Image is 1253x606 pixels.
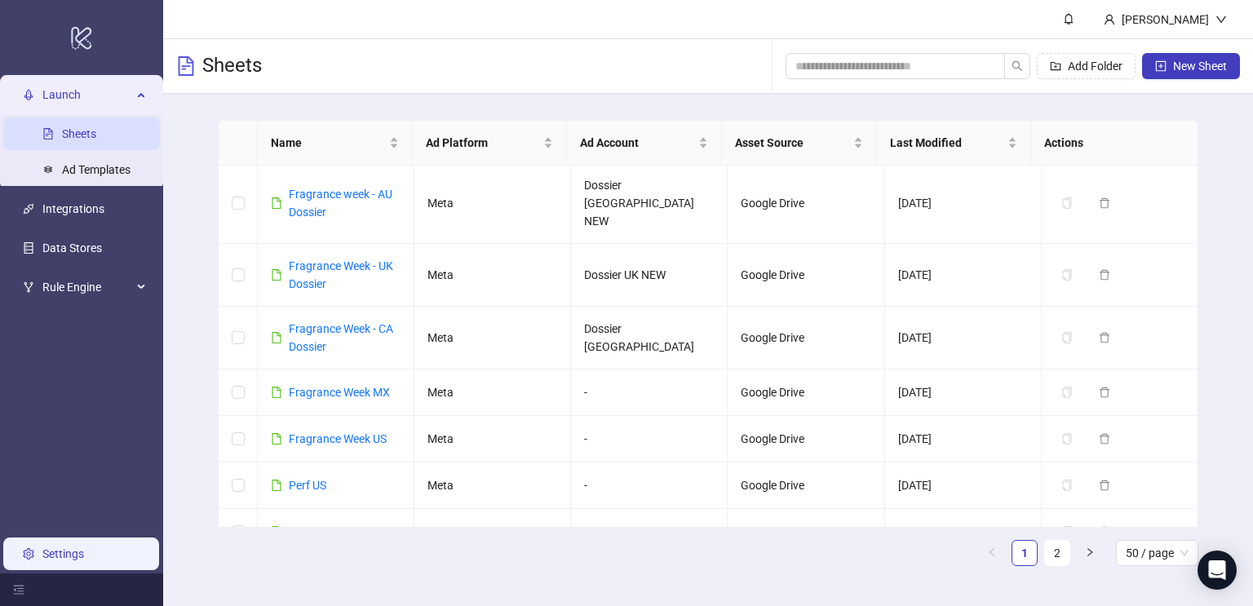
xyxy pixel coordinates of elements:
td: Meta [414,462,571,509]
span: file [271,332,282,343]
td: Dossier [GEOGRAPHIC_DATA] NEW [571,163,728,244]
button: right [1077,540,1103,566]
span: Launch [42,78,132,111]
a: Fragrance Week MX [289,386,390,399]
span: delete [1099,387,1110,398]
td: Google Drive [728,416,884,462]
button: The sheet needs to be migrated before it can be duplicated. Please open the sheet to migrate it. [1055,265,1086,285]
td: Dossier [GEOGRAPHIC_DATA] [571,307,728,369]
td: Google Drive [728,509,884,555]
span: Add Folder [1068,60,1122,73]
span: 50 / page [1126,541,1189,565]
span: down [1215,14,1227,25]
span: search [1012,60,1023,72]
div: [PERSON_NAME] [1115,11,1215,29]
h3: Sheets [202,53,262,79]
button: The sheet needs to be migrated before it can be duplicated. Please open the sheet to migrate it. [1055,429,1086,449]
td: Google Drive [728,163,884,244]
td: Meta [414,509,571,555]
button: The sheet needs to be migrated before it can be duplicated. Please open the sheet to migrate it. [1055,328,1086,347]
td: Google Drive [728,462,884,509]
span: file [271,269,282,281]
td: Meta [414,244,571,307]
li: 1 [1012,540,1038,566]
span: Ad Account [580,134,695,152]
a: Sheets [62,127,96,140]
span: plus-square [1155,60,1167,72]
button: The sheet needs to be migrated before it can be duplicated. Please open the sheet to migrate it. [1055,383,1086,402]
span: Name [271,134,386,152]
span: menu-fold [13,584,24,595]
li: Next Page [1077,540,1103,566]
td: [DATE] [885,416,1042,462]
span: left [987,547,997,557]
th: Ad Platform [413,121,568,166]
span: file [271,433,282,445]
span: delete [1099,433,1110,445]
span: delete [1099,269,1110,281]
span: Rule Engine [42,271,132,303]
span: Asset Source [735,134,850,152]
td: Google Drive [728,369,884,416]
a: Perf US [289,479,326,492]
td: [DATE] [885,307,1042,369]
td: [DATE] [885,369,1042,416]
td: Google Drive [728,307,884,369]
span: user [1104,14,1115,25]
td: [DATE] [885,462,1042,509]
span: fork [23,281,34,293]
td: [DATE] [885,244,1042,307]
th: Last Modified [877,121,1032,166]
td: - [571,416,728,462]
button: The sheet needs to be migrated before it can be duplicated. Please open the sheet to migrate it. [1055,522,1086,542]
span: delete [1099,197,1110,209]
span: file [271,526,282,537]
td: Meta [414,307,571,369]
td: Meta [414,369,571,416]
a: 1 [1012,541,1037,565]
div: Open Intercom Messenger [1198,551,1237,590]
span: file [271,480,282,491]
a: Settings [42,547,84,560]
span: folder-add [1050,60,1061,72]
span: file [271,387,282,398]
span: New Sheet [1173,60,1227,73]
span: delete [1099,480,1110,491]
td: [DATE] [885,509,1042,555]
button: The sheet needs to be migrated before it can be duplicated. Please open the sheet to migrate it. [1055,476,1086,495]
th: Asset Source [722,121,877,166]
button: left [979,540,1005,566]
a: Fragrance week - AU Dossier [289,188,392,219]
a: Awarness US [289,525,356,538]
td: Meta [414,163,571,244]
div: Page Size [1116,540,1198,566]
button: Add Folder [1037,53,1136,79]
span: delete [1099,526,1110,537]
button: The sheet needs to be migrated before it can be duplicated. Please open the sheet to migrate it. [1055,193,1086,213]
span: bell [1063,13,1074,24]
a: Fragrance Week - CA Dossier [289,322,393,353]
td: Google Drive [728,244,884,307]
th: Name [258,121,413,166]
span: right [1085,547,1095,557]
span: rocket [23,89,34,100]
td: [DATE] [885,163,1042,244]
td: - [571,462,728,509]
button: New Sheet [1142,53,1240,79]
a: Integrations [42,202,104,215]
th: Ad Account [567,121,722,166]
td: - [571,369,728,416]
span: Ad Platform [426,134,541,152]
span: delete [1099,332,1110,343]
td: - [571,509,728,555]
th: Actions [1031,121,1186,166]
span: file-text [176,56,196,76]
a: Fragrance Week - UK Dossier [289,259,393,290]
td: Meta [414,416,571,462]
a: Ad Templates [62,163,131,176]
span: Last Modified [890,134,1005,152]
li: Previous Page [979,540,1005,566]
a: Data Stores [42,241,102,254]
a: 2 [1045,541,1069,565]
td: Dossier UK NEW [571,244,728,307]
